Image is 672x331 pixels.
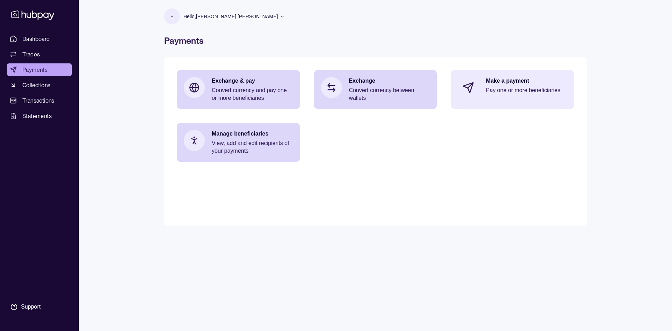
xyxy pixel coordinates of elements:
span: Transactions [22,96,55,105]
p: Convert currency and pay one or more beneficiaries [212,87,293,102]
div: Support [21,303,41,311]
p: View, add and edit recipients of your payments [212,139,293,155]
p: Exchange [349,77,430,85]
a: Make a paymentPay one or more beneficiaries [451,70,574,105]
a: Trades [7,48,72,61]
p: Pay one or more beneficiaries [486,87,567,94]
p: Convert currency between wallets [349,87,430,102]
span: Trades [22,50,40,58]
span: Payments [22,65,48,74]
span: Dashboard [22,35,50,43]
p: Manage beneficiaries [212,130,293,138]
a: Exchange & payConvert currency and pay one or more beneficiaries [177,70,300,109]
p: Exchange & pay [212,77,293,85]
span: Statements [22,112,52,120]
a: Manage beneficiariesView, add and edit recipients of your payments [177,123,300,162]
a: Support [7,299,72,314]
h1: Payments [164,35,587,46]
a: Collections [7,79,72,91]
a: Dashboard [7,33,72,45]
p: E [170,13,174,20]
a: Payments [7,63,72,76]
a: ExchangeConvert currency between wallets [314,70,437,109]
a: Statements [7,110,72,122]
span: Collections [22,81,50,89]
p: Hello, [PERSON_NAME] [PERSON_NAME] [183,13,278,20]
p: Make a payment [486,77,567,85]
a: Transactions [7,94,72,107]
